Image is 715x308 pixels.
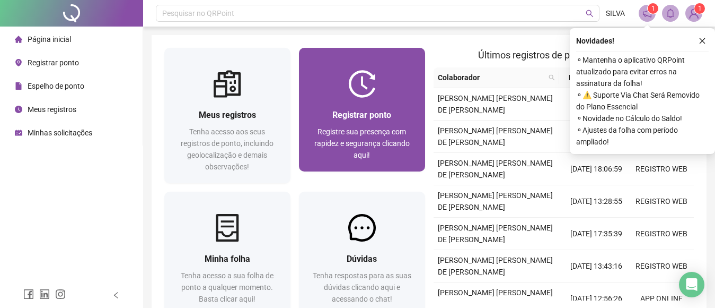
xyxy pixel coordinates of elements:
[28,35,71,44] span: Página inicial
[15,82,22,90] span: file
[642,8,652,18] span: notification
[563,250,629,283] td: [DATE] 13:43:16
[586,10,594,18] span: search
[606,7,625,19] span: SILVA
[23,289,34,300] span: facebook
[15,106,22,113] span: clock-circle
[199,110,256,120] span: Meus registros
[629,185,694,218] td: REGISTRO WEB
[181,271,273,303] span: Tenha acesso a sua folha de ponto a qualquer momento. Basta clicar aqui!
[563,72,610,83] span: Data/Hora
[629,218,694,250] td: REGISTRO WEB
[576,89,709,113] span: ⚬ ⚠️ Suporte Via Chat Será Removido do Plano Essencial
[15,36,22,43] span: home
[438,191,553,211] span: [PERSON_NAME] [PERSON_NAME] DE [PERSON_NAME]
[438,159,553,179] span: [PERSON_NAME] [PERSON_NAME] DE [PERSON_NAME]
[28,105,76,114] span: Meus registros
[698,5,702,12] span: 1
[648,3,658,14] sup: 1
[15,129,22,136] span: schedule
[563,218,629,250] td: [DATE] 17:35:39
[629,250,694,283] td: REGISTRO WEB
[55,289,66,300] span: instagram
[666,8,675,18] span: bell
[563,153,629,185] td: [DATE] 18:06:59
[438,224,553,244] span: [PERSON_NAME] [PERSON_NAME] DE [PERSON_NAME]
[686,5,702,21] img: 69732
[478,49,649,61] span: Últimos registros de ponto sincronizados
[28,58,79,67] span: Registrar ponto
[563,88,629,121] td: [DATE] 13:02:21
[28,129,92,137] span: Minhas solicitações
[546,70,557,85] span: search
[563,185,629,218] td: [DATE] 13:28:55
[438,72,544,83] span: Colaborador
[205,254,250,264] span: Minha folha
[314,127,410,159] span: Registre sua presença com rapidez e segurança clicando aqui!
[181,127,273,171] span: Tenha acesso aos seus registros de ponto, incluindo geolocalização e demais observações!
[629,153,694,185] td: REGISTRO WEB
[576,35,614,47] span: Novidades !
[699,37,706,45] span: close
[299,48,425,172] a: Registrar pontoRegistre sua presença com rapidez e segurança clicando aqui!
[438,126,553,147] span: [PERSON_NAME] [PERSON_NAME] DE [PERSON_NAME]
[651,5,655,12] span: 1
[576,54,709,89] span: ⚬ Mantenha o aplicativo QRPoint atualizado para evitar erros na assinatura da folha!
[39,289,50,300] span: linkedin
[112,292,120,299] span: left
[559,67,622,88] th: Data/Hora
[438,256,553,276] span: [PERSON_NAME] [PERSON_NAME] DE [PERSON_NAME]
[438,94,553,114] span: [PERSON_NAME] [PERSON_NAME] DE [PERSON_NAME]
[313,271,411,303] span: Tenha respostas para as suas dúvidas clicando aqui e acessando o chat!
[549,74,555,81] span: search
[563,121,629,153] td: [DATE] 08:30:20
[679,272,704,297] div: Open Intercom Messenger
[694,3,705,14] sup: Atualize o seu contato no menu Meus Dados
[576,113,709,124] span: ⚬ Novidade no Cálculo do Saldo!
[164,48,290,183] a: Meus registrosTenha acesso aos seus registros de ponto, incluindo geolocalização e demais observa...
[576,124,709,148] span: ⚬ Ajustes da folha com período ampliado!
[15,59,22,66] span: environment
[28,82,84,90] span: Espelho de ponto
[347,254,377,264] span: Dúvidas
[332,110,391,120] span: Registrar ponto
